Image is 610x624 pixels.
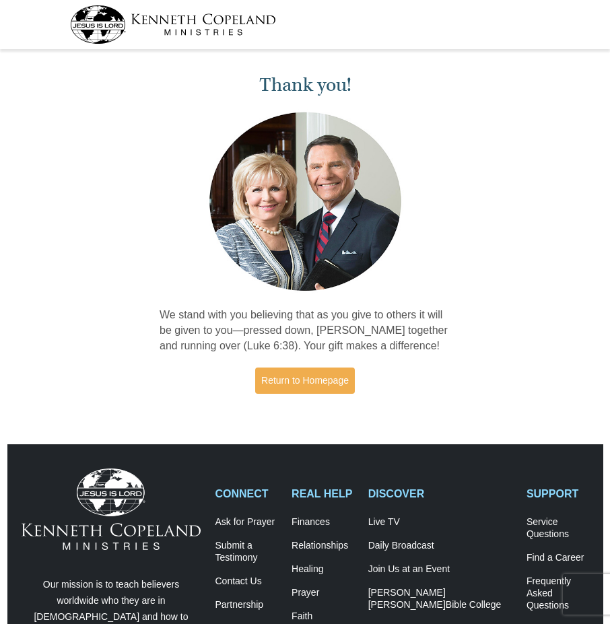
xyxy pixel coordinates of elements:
[527,516,589,541] a: Service Questions
[160,308,450,354] p: We stand with you believing that as you give to others it will be given to you—pressed down, [PER...
[70,5,276,44] img: kcm-header-logo.svg
[527,576,589,612] a: Frequently AskedQuestions
[292,516,354,528] a: Finances
[160,74,450,96] h1: Thank you!
[292,487,354,500] h2: REAL HELP
[206,109,405,294] img: Kenneth and Gloria
[255,368,355,394] a: Return to Homepage
[368,587,512,611] a: [PERSON_NAME] [PERSON_NAME]Bible College
[215,540,277,564] a: Submit a Testimony
[368,540,512,552] a: Daily Broadcast
[368,563,512,576] a: Join Us at an Event
[368,516,512,528] a: Live TV
[292,611,354,623] a: Faith
[215,516,277,528] a: Ask for Prayer
[527,487,589,500] h2: SUPPORT
[292,587,354,599] a: Prayer
[22,469,201,551] img: Kenneth Copeland Ministries
[527,552,589,564] a: Find a Career
[215,599,277,611] a: Partnership
[292,540,354,552] a: Relationships
[215,487,277,500] h2: CONNECT
[215,576,277,588] a: Contact Us
[368,487,512,500] h2: DISCOVER
[292,563,354,576] a: Healing
[446,599,502,610] span: Bible College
